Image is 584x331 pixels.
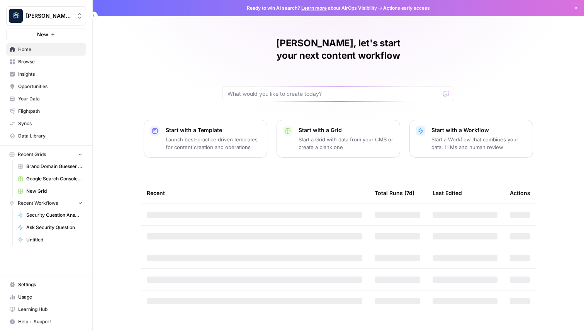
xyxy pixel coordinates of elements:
button: Start with a GridStart a Grid with data from your CMS or create a blank one [277,120,400,158]
button: Recent Workflows [6,197,86,209]
span: Browse [18,58,83,65]
span: Settings [18,281,83,288]
span: Your Data [18,95,83,102]
a: Your Data [6,93,86,105]
span: Recent Grids [18,151,46,158]
p: Start a Workflow that combines your data, LLMs and human review [431,136,526,151]
span: Ready to win AI search? about AirOps Visibility [247,5,377,12]
span: New Grid [26,188,83,195]
p: Start with a Template [166,126,261,134]
a: Browse [6,56,86,68]
span: Data Library [18,132,83,139]
button: New [6,29,86,40]
span: Opportunities [18,83,83,90]
a: Data Library [6,130,86,142]
a: Insights [6,68,86,80]
span: Usage [18,294,83,300]
div: Actions [510,182,530,204]
a: New Grid [14,185,86,197]
span: Flightpath [18,108,83,115]
span: Ask Security Question [26,224,83,231]
a: Security Question Answer [14,209,86,221]
span: Security Question Answer [26,212,83,219]
span: Learning Hub [18,306,83,313]
a: Flightpath [6,105,86,117]
a: Google Search Console - [DOMAIN_NAME] [14,173,86,185]
a: Ask Security Question [14,221,86,234]
a: Syncs [6,117,86,130]
button: Start with a TemplateLaunch best-practice driven templates for content creation and operations [144,120,267,158]
button: Help + Support [6,316,86,328]
a: Brand Domain Guesser QA [14,160,86,173]
span: Help + Support [18,318,83,325]
span: Recent Workflows [18,200,58,207]
a: Settings [6,278,86,291]
p: Start with a Grid [299,126,394,134]
button: Start with a WorkflowStart a Workflow that combines your data, LLMs and human review [409,120,533,158]
img: Berna's Personal Logo [9,9,23,23]
a: Learning Hub [6,303,86,316]
a: Untitled [14,234,86,246]
input: What would you like to create today? [227,90,440,98]
span: Untitled [26,236,83,243]
button: Recent Grids [6,149,86,160]
div: Total Runs (7d) [375,182,414,204]
div: Last Edited [433,182,462,204]
p: Launch best-practice driven templates for content creation and operations [166,136,261,151]
a: Learn more [301,5,327,11]
a: Usage [6,291,86,303]
span: Syncs [18,120,83,127]
a: Home [6,43,86,56]
span: Google Search Console - [DOMAIN_NAME] [26,175,83,182]
p: Start with a Workflow [431,126,526,134]
span: Home [18,46,83,53]
span: Insights [18,71,83,78]
span: Brand Domain Guesser QA [26,163,83,170]
button: Workspace: Berna's Personal [6,6,86,25]
h1: [PERSON_NAME], let's start your next content workflow [222,37,454,62]
p: Start a Grid with data from your CMS or create a blank one [299,136,394,151]
span: [PERSON_NAME] Personal [26,12,73,20]
span: Actions early access [383,5,430,12]
div: Recent [147,182,362,204]
span: New [37,31,48,38]
a: Opportunities [6,80,86,93]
